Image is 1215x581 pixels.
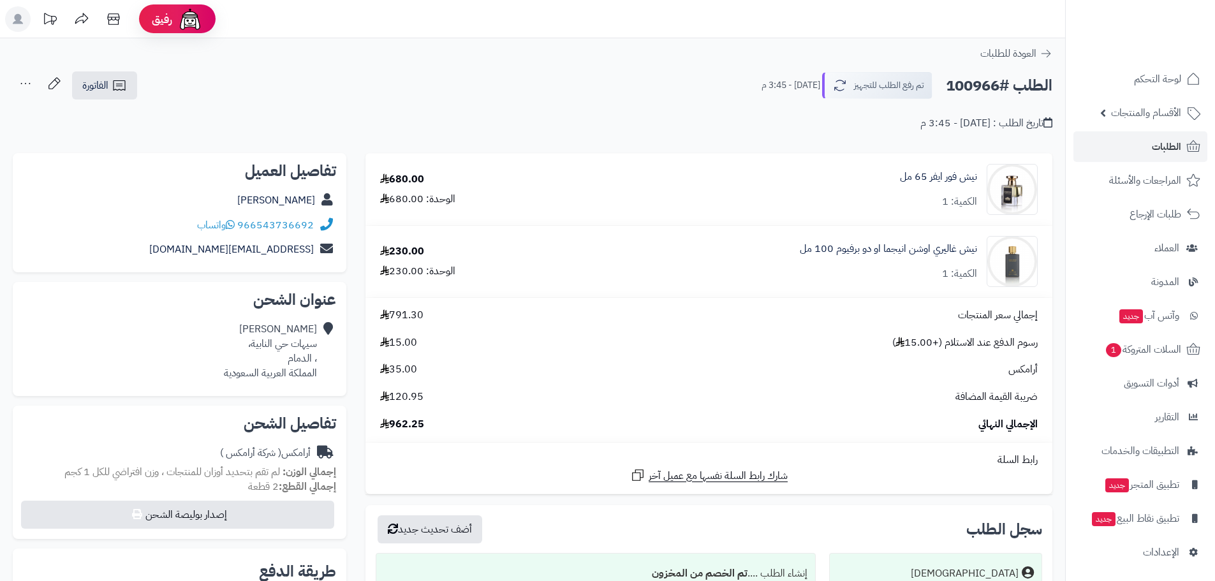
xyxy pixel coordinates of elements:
span: 962.25 [380,417,424,432]
a: المدونة [1073,267,1207,297]
h2: تفاصيل الشحن [23,416,336,431]
img: 1719856650-29-90x90.png [987,164,1037,215]
button: تم رفع الطلب للتجهيز [822,72,932,99]
div: تاريخ الطلب : [DATE] - 3:45 م [920,116,1052,131]
a: أدوات التسويق [1073,368,1207,399]
a: نيش غاليري اوشن انيجما او دو برفيوم 100 مل [800,242,977,256]
img: ai-face.png [177,6,203,32]
div: الكمية: 1 [942,195,977,209]
span: الطلبات [1152,138,1181,156]
span: 1 [1106,343,1121,357]
span: الإعدادات [1143,543,1179,561]
span: شارك رابط السلة نفسها مع عميل آخر [649,469,788,483]
h2: عنوان الشحن [23,292,336,307]
a: الفاتورة [72,71,137,99]
a: شارك رابط السلة نفسها مع عميل آخر [630,467,788,483]
span: ( شركة أرامكس ) [220,445,281,460]
a: واتساب [197,217,235,233]
span: 791.30 [380,308,423,323]
a: العودة للطلبات [980,46,1052,61]
img: 1757260382-%D8%A7%D9%88%D8%B4%D9%8A%D9%86%20%D8%A7%D9%86%D9%8A%D8%AC%D9%85%D8%A7-90x90.png [987,236,1037,287]
span: جديد [1092,512,1116,526]
a: وآتس آبجديد [1073,300,1207,331]
span: الفاتورة [82,78,108,93]
button: أضف تحديث جديد [378,515,482,543]
a: [EMAIL_ADDRESS][DOMAIN_NAME] [149,242,314,257]
h3: سجل الطلب [966,522,1042,537]
small: [DATE] - 3:45 م [762,79,820,92]
h2: تفاصيل العميل [23,163,336,179]
span: العودة للطلبات [980,46,1036,61]
a: التقارير [1073,402,1207,432]
h2: طريقة الدفع [259,564,336,579]
span: المدونة [1151,273,1179,291]
a: العملاء [1073,233,1207,263]
a: الإعدادات [1073,537,1207,568]
a: المراجعات والأسئلة [1073,165,1207,196]
span: 35.00 [380,362,417,377]
span: جديد [1119,309,1143,323]
span: التطبيقات والخدمات [1101,442,1179,460]
span: تطبيق المتجر [1104,476,1179,494]
span: رسوم الدفع عند الاستلام (+15.00 ) [892,335,1038,350]
span: طلبات الإرجاع [1130,205,1181,223]
span: لوحة التحكم [1134,70,1181,88]
div: [DEMOGRAPHIC_DATA] [911,566,1019,581]
div: أرامكس [220,446,311,460]
span: وآتس آب [1118,307,1179,325]
span: الأقسام والمنتجات [1111,104,1181,122]
span: لم تقم بتحديد أوزان للمنتجات ، وزن افتراضي للكل 1 كجم [64,464,280,480]
span: الإجمالي النهائي [978,417,1038,432]
a: نيش فور ايفر 65 مل [900,170,977,184]
small: 2 قطعة [248,479,336,494]
a: تطبيق نقاط البيعجديد [1073,503,1207,534]
span: تطبيق نقاط البيع [1091,510,1179,527]
span: 15.00 [380,335,417,350]
div: الوحدة: 230.00 [380,264,455,279]
span: جديد [1105,478,1129,492]
div: 680.00 [380,172,424,187]
div: رابط السلة [371,453,1047,467]
span: أدوات التسويق [1124,374,1179,392]
span: المراجعات والأسئلة [1109,172,1181,189]
b: تم الخصم من المخزون [652,566,747,581]
a: تطبيق المتجرجديد [1073,469,1207,500]
div: الوحدة: 680.00 [380,192,455,207]
strong: إجمالي القطع: [279,479,336,494]
a: الطلبات [1073,131,1207,162]
span: السلات المتروكة [1105,341,1181,358]
span: العملاء [1154,239,1179,257]
a: لوحة التحكم [1073,64,1207,94]
img: logo-2.png [1128,36,1203,63]
h2: الطلب #100966 [946,73,1052,99]
a: طلبات الإرجاع [1073,199,1207,230]
span: إجمالي سعر المنتجات [958,308,1038,323]
button: إصدار بوليصة الشحن [21,501,334,529]
div: الكمية: 1 [942,267,977,281]
span: أرامكس [1008,362,1038,377]
div: [PERSON_NAME] سيهات حي النابية، ، الدمام المملكة العربية السعودية [224,322,317,380]
strong: إجمالي الوزن: [283,464,336,480]
span: رفيق [152,11,172,27]
span: التقارير [1155,408,1179,426]
a: 966543736692 [237,217,314,233]
a: تحديثات المنصة [34,6,66,35]
a: التطبيقات والخدمات [1073,436,1207,466]
span: ضريبة القيمة المضافة [955,390,1038,404]
div: 230.00 [380,244,424,259]
a: [PERSON_NAME] [237,193,315,208]
a: السلات المتروكة1 [1073,334,1207,365]
span: 120.95 [380,390,423,404]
